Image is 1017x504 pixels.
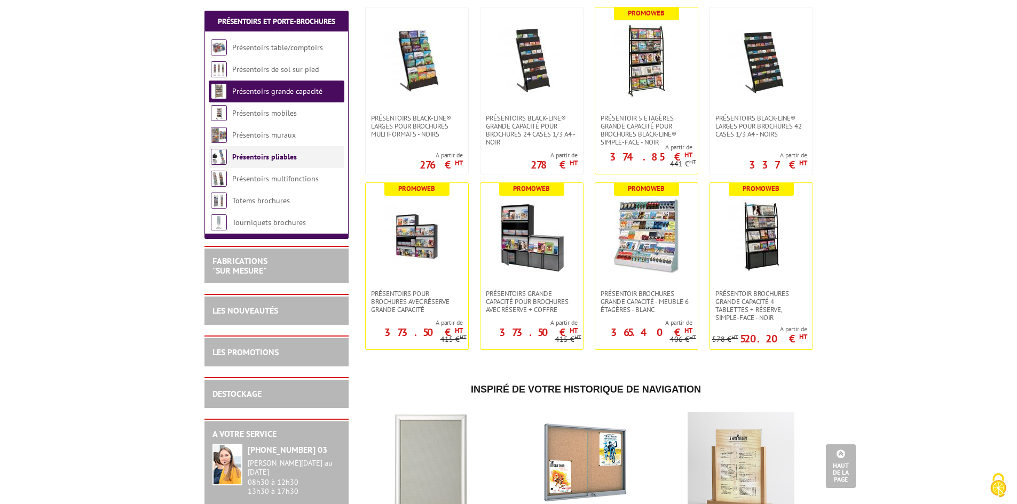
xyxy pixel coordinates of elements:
[460,333,467,341] sup: HT
[531,162,578,168] p: 278 €
[609,23,684,98] img: Présentoir 5 Etagères grande capacité pour brochures Black-Line® simple-face - Noir
[689,158,696,165] sup: HT
[670,160,696,168] p: 441 €
[486,114,578,146] span: Présentoirs Black-Line® grande capacité pour brochures 24 cases 1/3 A4 - noir
[740,335,807,342] p: 520.20 €
[211,214,227,230] img: Tourniquets brochures
[232,43,323,52] a: Présentoirs table/comptoirs
[380,23,454,98] img: Présentoirs Black-Line® larges pour brochures multiformats - Noirs
[684,326,692,335] sup: HT
[232,196,290,205] a: Totems brochures
[211,83,227,99] img: Présentoirs grande capacité
[455,326,463,335] sup: HT
[574,333,581,341] sup: HT
[628,9,665,18] b: Promoweb
[455,158,463,167] sup: HT
[595,318,692,327] span: A partir de
[689,333,696,341] sup: HT
[248,459,341,495] div: 08h30 à 12h30 13h30 à 17h30
[371,114,463,138] span: Présentoirs Black-Line® larges pour brochures multiformats - Noirs
[609,199,684,274] img: Présentoir Brochures grande capacité - Meuble 6 étagères - Blanc
[611,329,692,335] p: 365.40 €
[211,39,227,55] img: Présentoirs table/comptoirs
[595,114,698,146] a: Présentoir 5 Etagères grande capacité pour brochures Black-Line® simple-face - Noir
[212,388,262,399] a: DESTOCKAGE
[555,335,581,343] p: 415 €
[440,335,467,343] p: 415 €
[531,151,578,159] span: A partir de
[799,158,807,167] sup: HT
[724,23,799,98] img: Présentoirs Black-Line® larges pour brochures 42 cases 1/3 A4 - Noirs
[684,150,692,159] sup: HT
[749,162,807,168] p: 337 €
[212,305,278,316] a: LES NOUVEAUTÉS
[232,65,319,74] a: Présentoirs de sol sur pied
[610,154,692,160] p: 374.85 €
[384,329,463,335] p: 373.50 €
[211,193,227,209] img: Totems brochures
[712,335,738,343] p: 578 €
[366,290,468,314] a: Présentoirs pour Brochures avec réserve Grande capacité
[212,255,267,276] a: FABRICATIONS"Sur Mesure"
[232,218,306,227] a: Tourniquets brochures
[712,325,807,333] span: A partir de
[212,444,242,485] img: widget-service.jpg
[211,61,227,77] img: Présentoirs de sol sur pied
[471,384,701,395] span: Inspiré de votre historique de navigation
[371,290,463,314] span: Présentoirs pour Brochures avec réserve Grande capacité
[420,162,463,168] p: 276 €
[232,174,319,183] a: Présentoirs multifonctions
[980,468,1017,504] button: Cookies (fenêtre modale)
[211,149,227,165] img: Présentoirs pliables
[595,143,692,151] span: A partir de
[366,114,468,138] a: Présentoirs Black-Line® larges pour brochures multiformats - Noirs
[799,332,807,341] sup: HT
[420,151,463,159] span: A partir de
[710,290,813,322] a: Présentoir brochures Grande capacité 4 tablettes + réserve, simple-face - Noir
[601,114,692,146] span: Présentoir 5 Etagères grande capacité pour brochures Black-Line® simple-face - Noir
[380,199,454,274] img: Présentoirs pour Brochures avec réserve Grande capacité
[670,335,696,343] p: 406 €
[494,23,569,98] img: Présentoirs Black-Line® grande capacité pour brochures 24 cases 1/3 A4 - noir
[366,318,463,327] span: A partir de
[232,108,297,118] a: Présentoirs mobiles
[480,290,583,314] a: Présentoirs grande capacité pour brochures avec réserve + coffre
[570,326,578,335] sup: HT
[731,333,738,341] sup: HT
[499,329,578,335] p: 373.50 €
[743,184,779,193] b: Promoweb
[480,114,583,146] a: Présentoirs Black-Line® grande capacité pour brochures 24 cases 1/3 A4 - noir
[595,290,698,314] a: Présentoir Brochures grande capacité - Meuble 6 étagères - Blanc
[628,184,665,193] b: Promoweb
[749,151,807,159] span: A partir de
[715,290,807,322] span: Présentoir brochures Grande capacité 4 tablettes + réserve, simple-face - Noir
[211,171,227,187] img: Présentoirs multifonctions
[232,152,297,162] a: Présentoirs pliables
[601,290,692,314] span: Présentoir Brochures grande capacité - Meuble 6 étagères - Blanc
[486,290,578,314] span: Présentoirs grande capacité pour brochures avec réserve + coffre
[985,472,1012,499] img: Cookies (fenêtre modale)
[218,17,335,26] a: Présentoirs et Porte-brochures
[513,184,550,193] b: Promoweb
[710,114,813,138] a: Présentoirs Black-Line® larges pour brochures 42 cases 1/3 A4 - Noirs
[480,318,578,327] span: A partir de
[398,184,435,193] b: Promoweb
[826,444,856,488] a: Haut de la page
[211,105,227,121] img: Présentoirs mobiles
[494,199,569,274] img: Présentoirs grande capacité pour brochures avec réserve + coffre
[724,199,799,274] img: Présentoir brochures Grande capacité 4 tablettes + réserve, simple-face - Noir
[212,347,279,357] a: LES PROMOTIONS
[570,158,578,167] sup: HT
[211,127,227,143] img: Présentoirs muraux
[248,459,341,477] div: [PERSON_NAME][DATE] au [DATE]
[232,130,296,140] a: Présentoirs muraux
[232,86,322,96] a: Présentoirs grande capacité
[715,114,807,138] span: Présentoirs Black-Line® larges pour brochures 42 cases 1/3 A4 - Noirs
[248,444,327,455] strong: [PHONE_NUMBER] 03
[212,429,341,439] h2: A votre service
